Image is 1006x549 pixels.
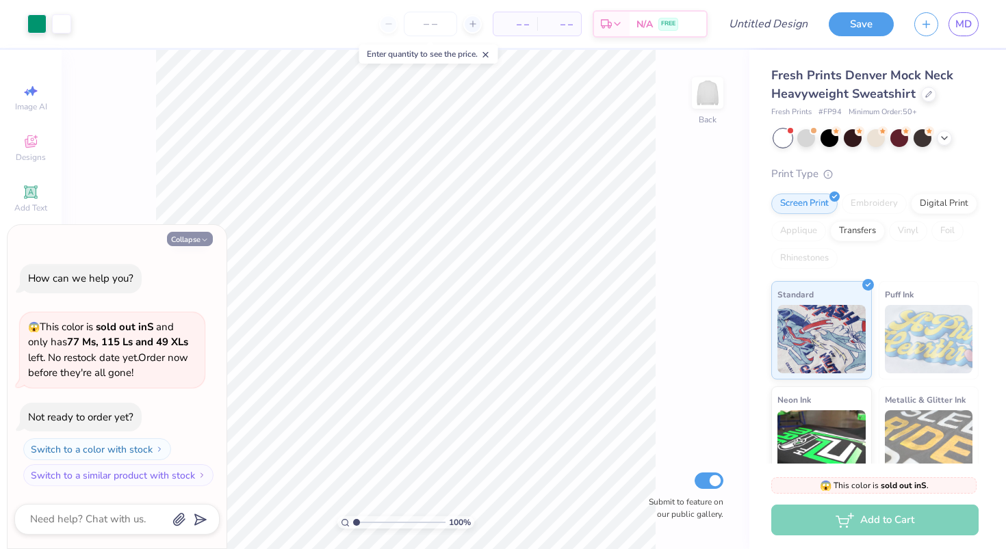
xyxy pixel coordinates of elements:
[167,232,213,246] button: Collapse
[28,321,40,334] span: 😱
[777,392,811,407] span: Neon Ink
[881,480,927,491] strong: sold out in S
[67,335,188,349] strong: 77 Ms, 115 Ls and 49 XLs
[842,193,907,214] div: Embroidery
[829,12,894,36] button: Save
[911,193,977,214] div: Digital Print
[404,12,457,36] input: – –
[661,19,675,29] span: FREE
[889,221,927,241] div: Vinyl
[449,516,471,528] span: 100 %
[718,10,818,38] input: Untitled Design
[949,12,979,36] a: MD
[885,392,966,407] span: Metallic & Glitter Ink
[777,410,866,479] img: Neon Ink
[694,79,721,107] img: Back
[771,67,953,102] span: Fresh Prints Denver Mock Neck Heavyweight Sweatshirt
[931,221,964,241] div: Foil
[636,17,653,31] span: N/A
[699,113,717,126] div: Back
[885,305,973,373] img: Puff Ink
[777,287,814,302] span: Standard
[28,410,133,424] div: Not ready to order yet?
[198,471,206,479] img: Switch to a similar product with stock
[771,221,826,241] div: Applique
[830,221,885,241] div: Transfers
[23,464,214,486] button: Switch to a similar product with stock
[545,17,573,31] span: – –
[849,107,917,118] span: Minimum Order: 50 +
[885,410,973,479] img: Metallic & Glitter Ink
[771,166,979,182] div: Print Type
[15,101,47,112] span: Image AI
[818,107,842,118] span: # FP94
[955,16,972,32] span: MD
[820,479,831,492] span: 😱
[771,193,838,214] div: Screen Print
[23,438,171,460] button: Switch to a color with stock
[16,152,46,163] span: Designs
[359,44,498,64] div: Enter quantity to see the price.
[28,271,133,285] div: How can we help you?
[885,287,914,302] span: Puff Ink
[771,107,812,118] span: Fresh Prints
[641,496,723,520] label: Submit to feature on our public gallery.
[771,248,838,269] div: Rhinestones
[502,17,529,31] span: – –
[777,305,866,373] img: Standard
[820,479,929,492] span: This color is .
[28,320,188,380] span: This color is and only has left . No restock date yet. Order now before they're all gone!
[14,202,47,213] span: Add Text
[155,445,164,453] img: Switch to a color with stock
[96,320,153,334] strong: sold out in S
